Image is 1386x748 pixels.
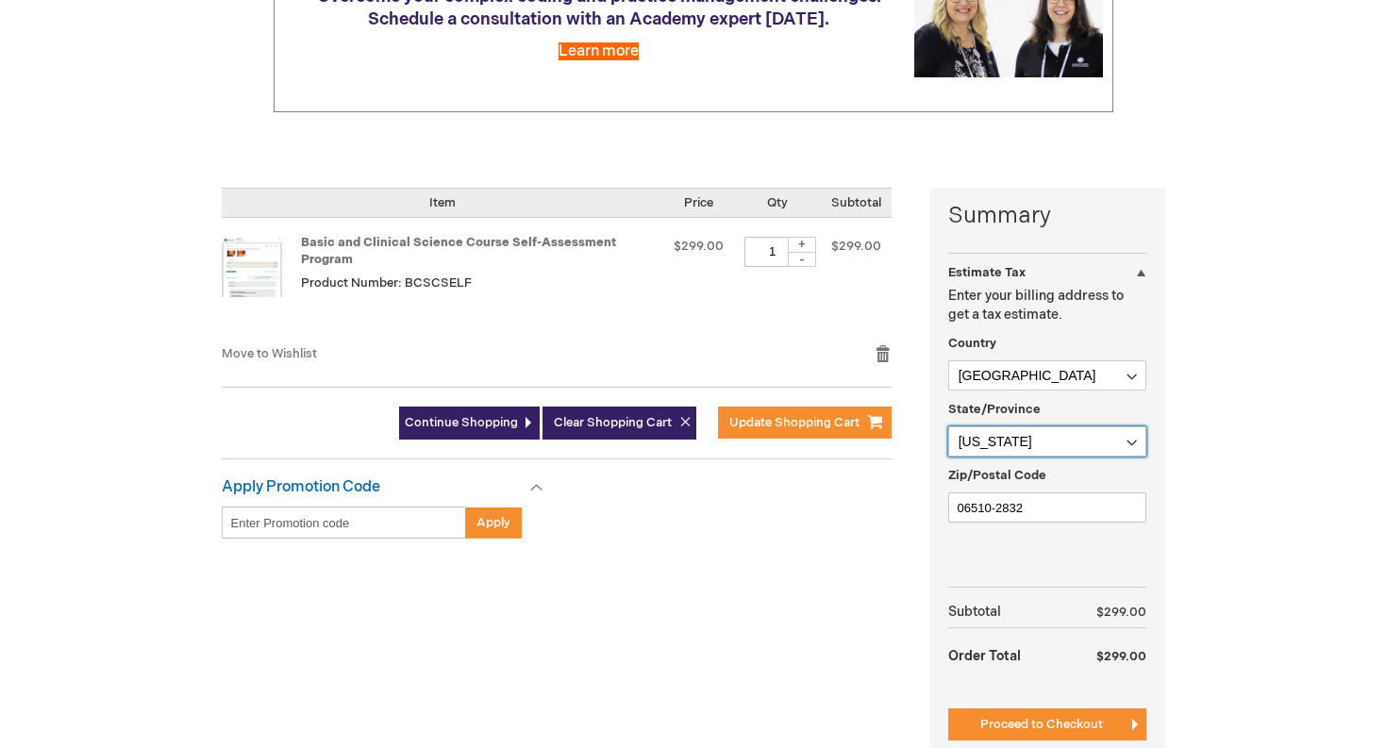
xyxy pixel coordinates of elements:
[301,275,472,291] span: Product Number: BCSCSELF
[729,415,860,430] span: Update Shopping Cart
[948,468,1046,483] span: Zip/Postal Code
[559,42,639,60] a: Learn more
[476,515,510,530] span: Apply
[554,415,672,430] span: Clear Shopping Cart
[674,239,724,254] span: $299.00
[684,195,713,210] span: Price
[405,415,518,430] span: Continue Shopping
[222,237,282,297] img: Basic and Clinical Science Course Self-Assessment Program
[948,336,996,351] span: Country
[948,200,1146,232] strong: Summary
[948,265,1026,280] strong: Estimate Tax
[948,402,1041,417] span: State/Province
[788,237,816,253] div: +
[744,237,801,267] input: Qty
[429,195,456,210] span: Item
[948,708,1146,740] button: Proceed to Checkout
[543,407,696,440] button: Clear Shopping Cart
[465,507,522,539] button: Apply
[831,195,881,210] span: Subtotal
[718,407,892,439] button: Update Shopping Cart
[301,235,616,268] a: Basic and Clinical Science Course Self-Assessment Program
[948,597,1060,628] th: Subtotal
[980,717,1103,732] span: Proceed to Checkout
[1096,649,1146,664] span: $299.00
[222,507,466,539] input: Enter Promotion code
[767,195,788,210] span: Qty
[222,478,380,496] strong: Apply Promotion Code
[948,639,1021,672] strong: Order Total
[222,237,301,325] a: Basic and Clinical Science Course Self-Assessment Program
[1096,605,1146,620] span: $299.00
[222,346,317,361] a: Move to Wishlist
[831,239,881,254] span: $299.00
[948,287,1146,324] p: Enter your billing address to get a tax estimate.
[788,252,816,267] div: -
[399,407,540,440] a: Continue Shopping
